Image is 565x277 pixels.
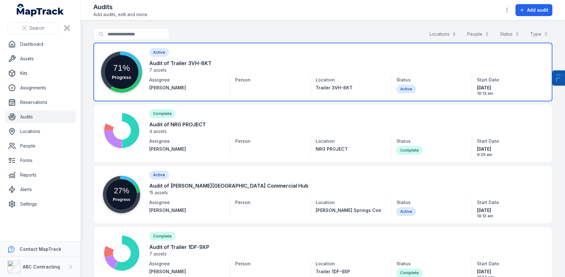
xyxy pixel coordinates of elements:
span: [DATE] [477,268,542,275]
button: Type [526,28,552,40]
span: Add audits, edit and more. [93,11,148,18]
button: Status [496,28,524,40]
a: Reports [5,169,75,181]
span: [DATE] [477,85,542,91]
button: Add audit [515,4,552,16]
div: Complete [396,146,423,155]
div: Active [396,85,416,93]
a: NRG PROJECT [316,146,381,152]
span: Trailer 3VH-8KT [316,85,353,90]
a: Assignments [5,81,75,94]
a: MapTrack [17,4,64,16]
a: Locations [5,125,75,138]
time: 27/08/2025, 9:25:28 am [477,146,542,157]
a: Trailer 3VH-8KT [316,85,381,91]
div: Active [396,207,416,216]
strong: ABC Contracting [23,264,60,269]
a: [PERSON_NAME] [149,207,225,214]
time: 20/08/2025, 10:12:18 am [477,207,542,219]
button: People [463,28,493,40]
a: Dashboard [5,38,75,51]
a: Settings [5,198,75,210]
span: 10:12 am [477,214,542,219]
a: Assets [5,52,75,65]
button: Search [8,22,58,34]
span: 9:25 am [477,152,542,157]
strong: Contact MapTrack [20,246,61,252]
a: [PERSON_NAME] [149,268,225,275]
button: Locations [425,28,461,40]
span: Trailer 1DF-9XP [316,269,350,274]
span: 10:13 am [477,91,542,96]
span: [DATE] [477,207,542,214]
time: 29/08/2025, 10:13:40 am [477,85,542,96]
a: [PERSON_NAME] Springs Commercial Hub [316,207,381,214]
a: People [5,140,75,152]
span: Search [29,25,44,31]
a: Forms [5,154,75,167]
a: [PERSON_NAME] [149,146,225,152]
span: [DATE] [477,146,542,152]
a: Audits [5,111,75,123]
a: Trailer 1DF-9XP [316,268,381,275]
a: [PERSON_NAME] [149,85,225,91]
span: Add audit [527,7,548,13]
a: Kits [5,67,75,80]
span: NRG PROJECT [316,146,348,152]
h2: Audits [93,3,148,11]
a: Reservations [5,96,75,109]
span: [PERSON_NAME] Springs Commercial Hub [316,208,409,213]
a: Alerts [5,183,75,196]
